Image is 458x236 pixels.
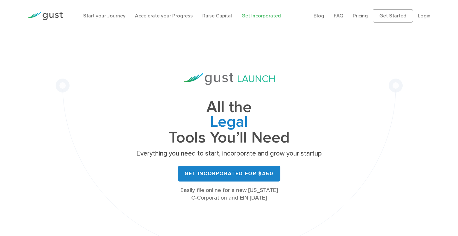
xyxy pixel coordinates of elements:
[27,12,63,20] img: Gust Logo
[134,149,324,158] p: Everything you need to start, incorporate and grow your startup
[134,100,324,145] h1: All the Tools You’ll Need
[353,13,368,19] a: Pricing
[373,9,413,22] a: Get Started
[314,13,324,19] a: Blog
[83,13,125,19] a: Start your Journey
[134,115,324,131] span: Legal
[418,13,431,19] a: Login
[241,13,281,19] a: Get Incorporated
[178,166,280,182] a: Get Incorporated for $450
[134,187,324,202] div: Easily file online for a new [US_STATE] C-Corporation and EIN [DATE]
[135,13,193,19] a: Accelerate your Progress
[184,73,275,85] img: Gust Launch Logo
[334,13,343,19] a: FAQ
[202,13,232,19] a: Raise Capital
